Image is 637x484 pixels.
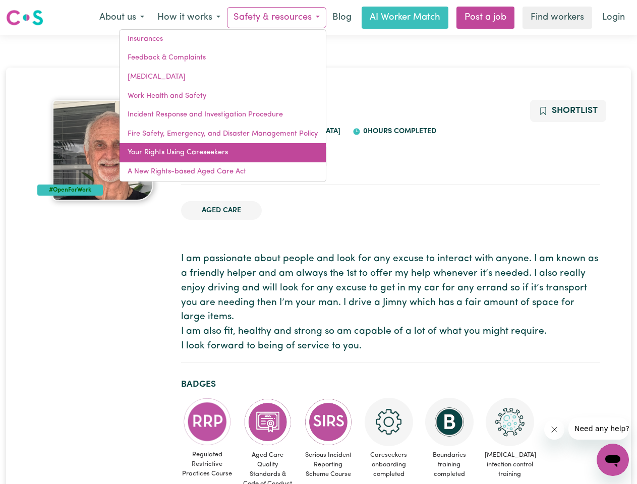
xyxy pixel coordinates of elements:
a: Post a job [456,7,514,29]
div: Safety & resources [119,29,326,182]
a: Insurances [120,30,326,49]
img: CS Academy: Aged Care Quality Standards & Code of Conduct course completed [244,398,292,446]
img: CS Academy: Serious Incident Reporting Scheme course completed [304,398,353,446]
a: Incident Response and Investigation Procedure [120,105,326,125]
iframe: Message from company [568,417,629,440]
span: Careseekers onboarding completed [363,446,415,483]
button: About us [93,7,151,28]
img: CS Academy: Careseekers Onboarding course completed [365,398,413,446]
div: #OpenForWork [37,185,103,196]
img: Kenneth [52,100,153,201]
a: Careseekers logo [6,6,43,29]
span: 0 hours completed [361,128,436,135]
iframe: Close message [544,419,564,440]
img: Careseekers logo [6,9,43,27]
a: Find workers [523,7,592,29]
span: Shortlist [552,106,598,115]
button: How it works [151,7,227,28]
img: CS Academy: Boundaries in care and support work course completed [425,398,474,446]
a: Blog [326,7,358,29]
a: Fire Safety, Emergency, and Disaster Management Policy [120,125,326,144]
h2: Badges [181,379,600,390]
span: Regulated Restrictive Practices Course [181,446,234,483]
img: CS Academy: COVID-19 Infection Control Training course completed [486,398,534,446]
button: Add to shortlist [530,100,606,122]
a: Your Rights Using Careseekers [120,143,326,162]
a: Login [596,7,631,29]
img: CS Academy: Regulated Restrictive Practices course completed [183,398,231,446]
p: I am passionate about people and look for any excuse to interact with anyone. I am known as a fri... [181,252,600,354]
span: Boundaries training completed [423,446,476,483]
iframe: Button to launch messaging window [597,444,629,476]
a: Feedback & Complaints [120,48,326,68]
a: [MEDICAL_DATA] [120,68,326,87]
span: Serious Incident Reporting Scheme Course [302,446,355,483]
a: A New Rights-based Aged Care Act [120,162,326,181]
a: AI Worker Match [362,7,448,29]
span: [MEDICAL_DATA] infection control training [484,446,536,483]
span: Need any help? [6,7,61,15]
li: Aged Care [181,201,262,220]
button: Safety & resources [227,7,326,28]
a: Work Health and Safety [120,87,326,106]
a: Kenneth's profile picture'#OpenForWork [37,100,169,201]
